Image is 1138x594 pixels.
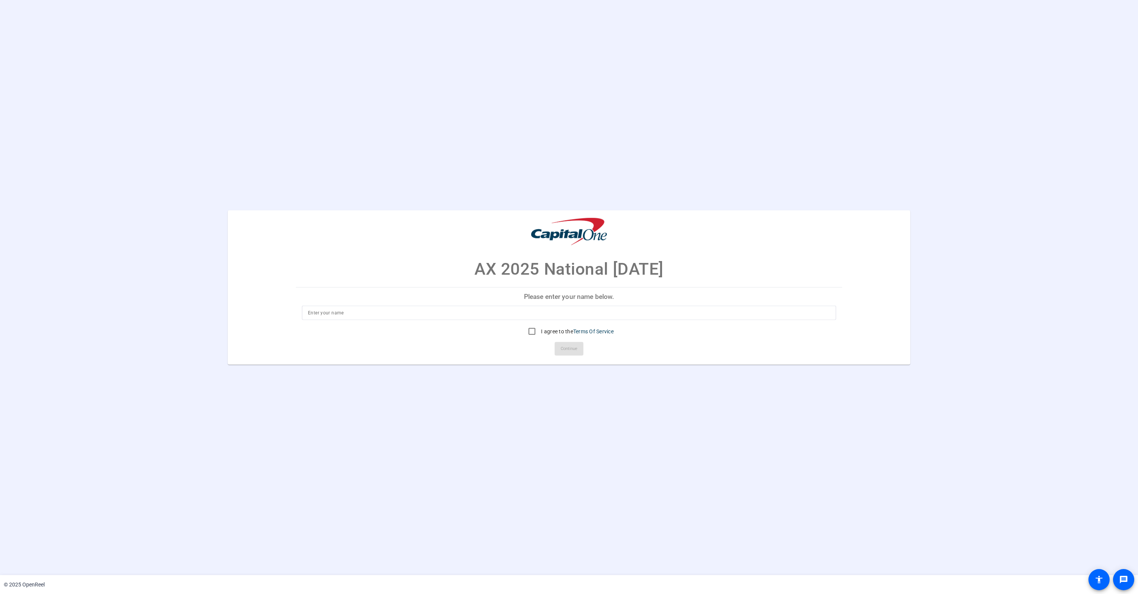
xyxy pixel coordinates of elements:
[308,308,830,317] input: Enter your name
[1119,575,1128,584] mat-icon: message
[296,288,842,306] p: Please enter your name below.
[1094,575,1104,584] mat-icon: accessibility
[573,328,614,334] a: Terms Of Service
[4,581,45,589] div: © 2025 OpenReel
[531,218,607,245] img: company-logo
[474,257,664,281] p: AX 2025 National [DATE]
[539,328,614,335] label: I agree to the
